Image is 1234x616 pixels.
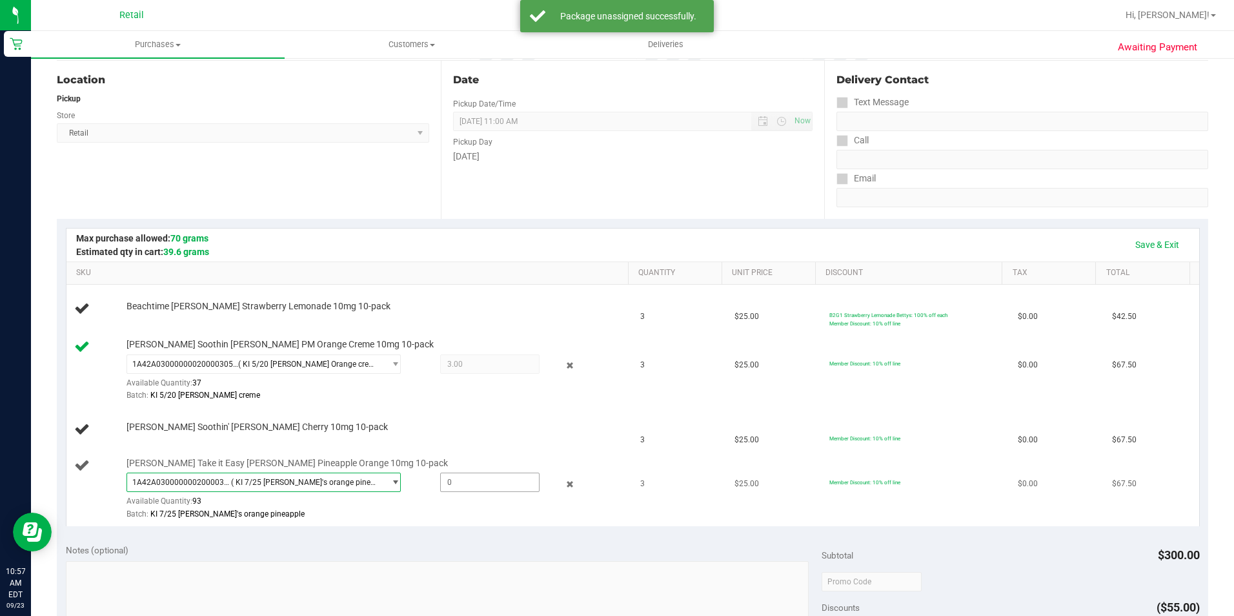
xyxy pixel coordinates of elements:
span: $0.00 [1018,311,1038,323]
p: 09/23 [6,601,25,610]
label: Email [836,169,876,188]
span: [PERSON_NAME] Take it Easy [PERSON_NAME] Pineapple Orange 10mg 10-pack [126,457,448,469]
span: Batch: [126,391,148,400]
a: Discount [825,268,997,278]
div: [DATE] [453,150,813,163]
span: $67.50 [1112,478,1137,490]
a: Total [1106,268,1184,278]
span: 1A42A0300000002000030562 [132,360,238,369]
a: Quantity [638,268,716,278]
span: select [384,355,400,373]
label: Text Message [836,93,909,112]
a: Deliveries [539,31,793,58]
span: $67.50 [1112,359,1137,371]
a: SKU [76,268,623,278]
p: 10:57 AM EDT [6,566,25,601]
span: Subtotal [822,550,853,560]
span: KI 7/25 [PERSON_NAME]'s orange pineapple [150,509,305,518]
span: 3 [640,434,645,446]
a: Customers [285,31,538,58]
span: 70 grams [170,233,208,243]
span: 39.6 grams [163,247,209,257]
label: Call [836,131,869,150]
span: $25.00 [734,478,759,490]
span: B2G1 Strawberry Lemonade Bettys: 100% off each [829,312,947,318]
div: Location [57,72,429,88]
input: Format: (999) 999-9999 [836,112,1208,131]
iframe: Resource center [13,513,52,551]
span: [PERSON_NAME] Soothin' [PERSON_NAME] Cherry 10mg 10-pack [126,421,388,433]
span: $25.00 [734,311,759,323]
span: select [384,473,400,491]
span: Member Discount: 10% off line [829,435,900,442]
span: Member Discount: 10% off line [829,479,900,486]
span: Hi, [PERSON_NAME]! [1126,10,1209,20]
a: Unit Price [732,268,810,278]
span: $0.00 [1018,359,1038,371]
span: Beachtime [PERSON_NAME] Strawberry Lemonade 10mg 10-pack [126,300,390,313]
span: Deliveries [631,39,701,50]
span: 1A42A0300000002000032238 [132,478,232,487]
label: Pickup Date/Time [453,98,516,110]
span: $0.00 [1018,478,1038,490]
span: $42.50 [1112,311,1137,323]
span: Notes (optional) [66,545,128,555]
span: KI 5/20 [PERSON_NAME] creme [150,391,260,400]
span: Estimated qty in cart: [76,247,209,257]
span: 3 [640,359,645,371]
span: 37 [192,378,201,387]
span: Purchases [31,39,285,50]
input: Promo Code [822,572,922,591]
div: Date [453,72,813,88]
span: $25.00 [734,434,759,446]
span: $300.00 [1158,548,1200,562]
strong: Pickup [57,94,81,103]
span: $67.50 [1112,434,1137,446]
span: ($55.00) [1157,601,1200,614]
span: Max purchase allowed: [76,233,208,243]
span: $25.00 [734,359,759,371]
span: $0.00 [1018,434,1038,446]
span: [PERSON_NAME] Soothin [PERSON_NAME] PM Orange Creme 10mg 10-pack [126,338,434,351]
input: Format: (999) 999-9999 [836,150,1208,169]
div: Package unassigned successfully. [552,10,704,23]
span: 3 [640,311,645,323]
span: 93 [192,497,201,506]
span: 3 [640,478,645,490]
a: Tax [1013,268,1091,278]
div: Available Quantity: [126,492,416,517]
span: ( KI 5/20 [PERSON_NAME] Orange creme ) [238,360,379,369]
label: Pickup Day [453,136,492,148]
input: 0 [441,473,539,491]
a: Purchases [31,31,285,58]
span: Customers [285,39,538,50]
a: Save & Exit [1127,234,1188,256]
div: Available Quantity: [126,374,416,399]
div: Delivery Contact [836,72,1208,88]
span: ( KI 7/25 [PERSON_NAME]'s orange pineapple ) [231,478,379,487]
span: Awaiting Payment [1118,40,1197,55]
span: Retail [119,10,144,21]
inline-svg: Retail [10,37,23,50]
span: Member Discount: 10% off line [829,360,900,367]
span: Member Discount: 10% off line [829,320,900,327]
span: Batch: [126,509,148,518]
label: Store [57,110,75,121]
